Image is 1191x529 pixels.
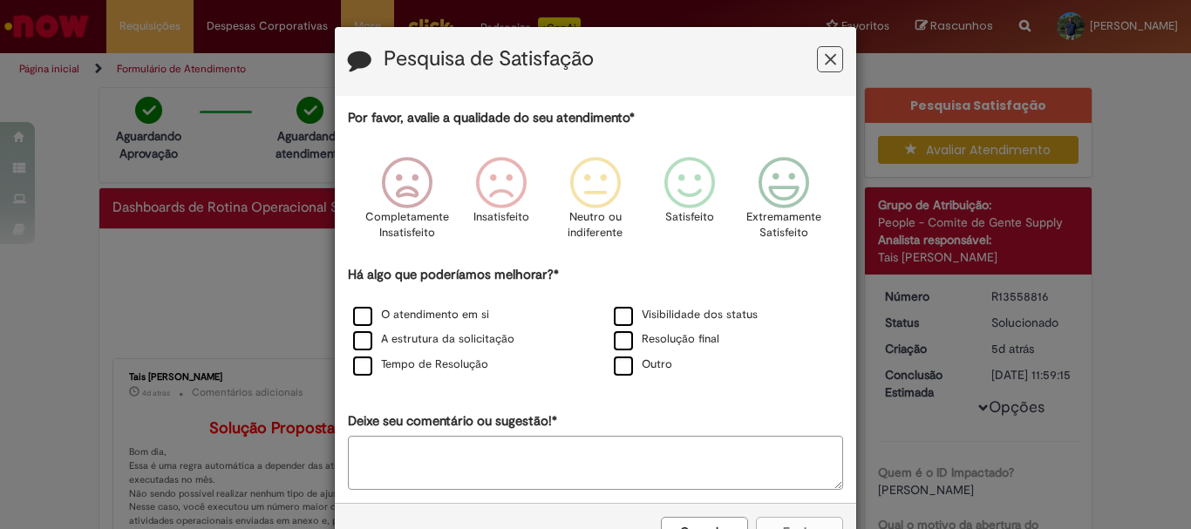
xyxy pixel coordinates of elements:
[457,144,546,263] div: Insatisfeito
[353,331,514,348] label: A estrutura da solicitação
[473,209,529,226] p: Insatisfeito
[739,144,828,263] div: Extremamente Satisfeito
[348,412,557,431] label: Deixe seu comentário ou sugestão!*
[614,331,719,348] label: Resolução final
[348,266,843,378] div: Há algo que poderíamos melhorar?*
[384,48,594,71] label: Pesquisa de Satisfação
[645,144,734,263] div: Satisfeito
[551,144,640,263] div: Neutro ou indiferente
[365,209,449,241] p: Completamente Insatisfeito
[564,209,627,241] p: Neutro ou indiferente
[614,307,758,323] label: Visibilidade dos status
[746,209,821,241] p: Extremamente Satisfeito
[614,356,672,373] label: Outro
[665,209,714,226] p: Satisfeito
[353,356,488,373] label: Tempo de Resolução
[353,307,489,323] label: O atendimento em si
[348,109,635,127] label: Por favor, avalie a qualidade do seu atendimento*
[362,144,451,263] div: Completamente Insatisfeito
